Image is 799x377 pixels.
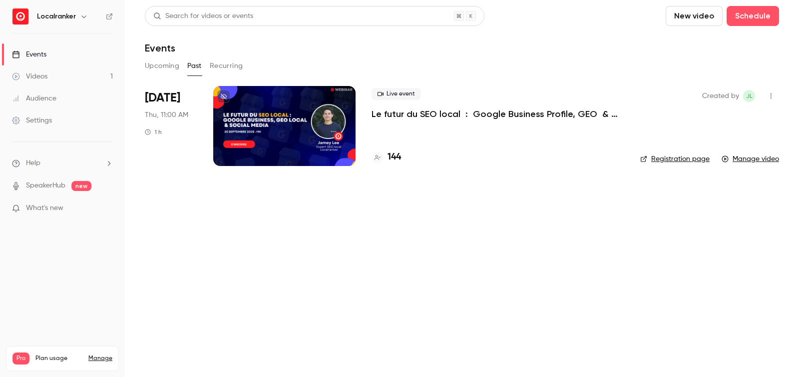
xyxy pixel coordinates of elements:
[26,180,65,191] a: SpeakerHub
[727,6,779,26] button: Schedule
[153,11,253,21] div: Search for videos or events
[145,86,197,166] div: Sep 25 Thu, 11:00 AM (Europe/Paris)
[35,354,82,362] span: Plan usage
[12,115,52,125] div: Settings
[372,150,401,164] a: 144
[12,93,56,103] div: Audience
[12,158,113,168] li: help-dropdown-opener
[37,11,76,21] h6: Localranker
[702,90,739,102] span: Created by
[640,154,710,164] a: Registration page
[26,203,63,213] span: What's new
[12,71,47,81] div: Videos
[88,354,112,362] a: Manage
[145,110,188,120] span: Thu, 11:00 AM
[743,90,755,102] span: Jamey Lee
[372,108,624,120] a: Le futur du SEO local : Google Business Profile, GEO & Social media
[101,204,113,213] iframe: Noticeable Trigger
[388,150,401,164] h4: 144
[187,58,202,74] button: Past
[26,158,40,168] span: Help
[666,6,723,26] button: New video
[145,128,162,136] div: 1 h
[372,88,421,100] span: Live event
[746,90,753,102] span: JL
[145,42,175,54] h1: Events
[145,90,180,106] span: [DATE]
[71,181,91,191] span: new
[12,49,46,59] div: Events
[12,8,28,24] img: Localranker
[12,352,29,364] span: Pro
[210,58,243,74] button: Recurring
[145,58,179,74] button: Upcoming
[722,154,779,164] a: Manage video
